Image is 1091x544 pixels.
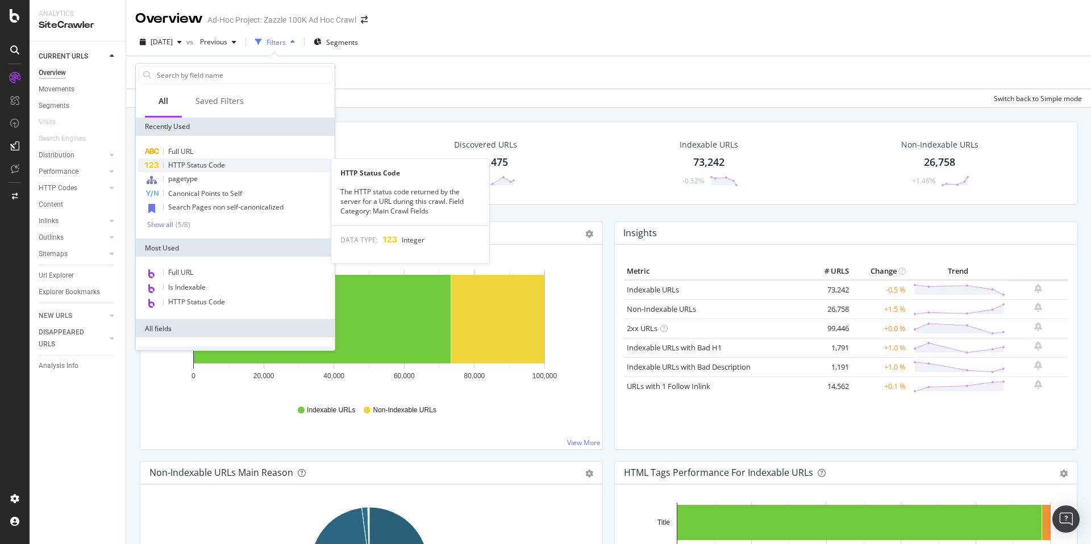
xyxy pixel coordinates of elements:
td: 1,791 [806,338,852,357]
td: +1.0 % [852,357,909,376]
span: Indexable URLs [307,405,355,415]
span: Full URL [168,147,193,156]
div: gear [585,230,593,238]
div: gear [585,470,593,478]
div: Movements [39,83,74,95]
span: Segments [326,37,358,47]
div: Outlinks [39,232,64,244]
td: +0.0 % [852,319,909,338]
div: Most Used [136,238,335,257]
div: HTTP Codes [39,182,77,194]
a: NEW URLS [39,310,106,322]
a: Inlinks [39,215,106,227]
span: vs [186,37,195,47]
div: DISAPPEARED URLS [39,327,96,350]
span: Non-Indexable URLs [373,405,436,415]
span: pagetype [168,174,198,183]
div: Overview [39,67,66,79]
a: Segments [39,100,118,112]
div: Visits [39,116,56,128]
div: bell-plus [1034,303,1042,312]
div: Inlinks [39,215,59,227]
div: +1.46% [912,176,935,186]
a: 2xx URLs [627,323,657,333]
div: Url Explorer [39,270,74,282]
div: bell-plus [1034,361,1042,370]
td: -0.5 % [852,280,909,300]
svg: A chart. [149,263,589,395]
td: 14,562 [806,376,852,396]
td: 99,446 [806,319,852,338]
div: Saved Filters [195,95,244,107]
a: Overview [39,67,118,79]
div: Filters [266,37,286,47]
div: -0.52% [682,176,704,186]
text: 80,000 [464,372,485,380]
th: Change [852,263,909,280]
th: Trend [909,263,1008,280]
span: Is Indexable [168,282,206,292]
span: DATA TYPE: [340,235,378,245]
a: Outlinks [39,232,106,244]
div: Performance [39,166,78,178]
a: Visits [39,116,67,128]
td: +1.0 % [852,338,909,357]
div: Discovered URLs [454,139,517,150]
div: 73,242 [693,155,724,170]
div: bell-plus [1034,322,1042,331]
div: NEW URLS [39,310,72,322]
a: Url Explorer [39,270,118,282]
div: gear [1060,470,1068,478]
div: All [159,95,168,107]
span: Previous [195,37,227,47]
div: Distribution [39,149,74,161]
a: HTTP Codes [39,182,106,194]
a: Distribution [39,149,106,161]
div: The HTTP status code returned by the server for a URL during this crawl. Field Category: Main Cra... [331,187,489,216]
span: Canonical Points to Self [168,189,242,198]
div: Open Intercom Messenger [1052,505,1080,533]
span: Full URL [168,267,193,277]
a: Performance [39,166,106,178]
div: All fields [136,319,335,337]
a: DISAPPEARED URLS [39,327,106,350]
div: Show all [147,221,173,229]
a: Indexable URLs with Bad Description [627,362,751,372]
div: Non-Indexable URLs Main Reason [149,467,293,478]
div: ( 5 / 8 ) [173,220,190,229]
div: Non-Indexable URLs [901,139,978,150]
a: URLs with 1 Follow Inlink [627,381,710,391]
a: Indexable URLs with Bad H1 [627,342,722,353]
span: HTTP Status Code [168,297,225,307]
div: URLs [138,346,332,365]
h4: Insights [623,225,657,241]
a: Content [39,199,118,211]
div: 1,470,475 [463,155,508,170]
text: 20,000 [253,372,274,380]
th: # URLS [806,263,852,280]
a: Sitemaps [39,248,106,260]
div: Recently Used [136,118,335,136]
text: 60,000 [394,372,415,380]
div: Overview [135,9,203,28]
div: HTTP Status Code [331,168,489,178]
a: Search Engines [39,133,97,145]
div: Sitemaps [39,248,68,260]
a: Non-Indexable URLs [627,304,696,314]
div: Content [39,199,63,211]
button: Filters [251,33,299,51]
div: Analysis Info [39,360,78,372]
span: HTTP Status Code [168,160,225,170]
div: CURRENT URLS [39,51,88,62]
text: Title [657,518,671,526]
th: Metric [624,263,806,280]
td: 1,191 [806,357,852,376]
a: CURRENT URLS [39,51,106,62]
text: 100,000 [532,372,557,380]
div: Switch back to Simple mode [994,94,1082,103]
div: bell-plus [1034,341,1042,350]
input: Search by field name [156,66,332,83]
td: +0.1 % [852,376,909,396]
div: Search Engines [39,133,86,145]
